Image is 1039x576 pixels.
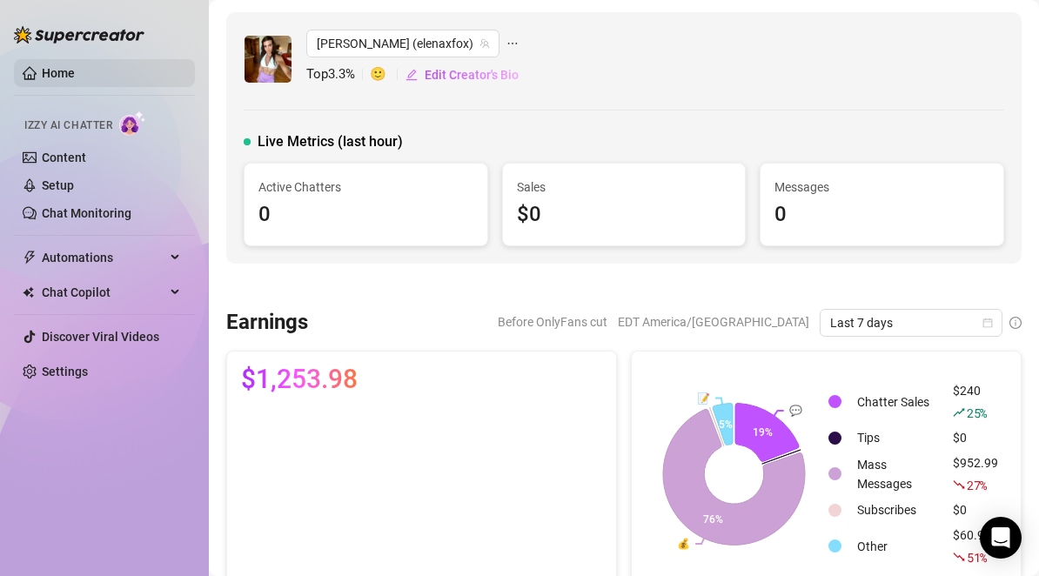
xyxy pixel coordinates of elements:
[506,30,519,57] span: ellipsis
[258,198,473,231] div: 0
[258,131,403,152] span: Live Metrics (last hour)
[967,477,987,493] span: 27 %
[697,391,710,404] text: 📝
[774,177,989,197] span: Messages
[953,406,965,419] span: rise
[406,69,418,81] span: edit
[479,38,490,49] span: team
[953,479,965,491] span: fall
[517,177,732,197] span: Sales
[967,405,987,421] span: 25 %
[226,309,308,337] h3: Earnings
[953,500,998,519] div: $0
[830,310,992,336] span: Last 7 days
[42,244,165,271] span: Automations
[42,66,75,80] a: Home
[953,526,998,567] div: $60.98
[967,549,987,566] span: 51 %
[119,111,146,136] img: AI Chatter
[306,64,370,85] span: Top 3.3 %
[850,526,945,567] td: Other
[953,381,998,423] div: $240
[245,36,292,83] img: Elena
[498,309,607,335] span: Before OnlyFans cut
[241,365,358,393] span: $1,253.98
[982,318,993,328] span: calendar
[850,497,945,524] td: Subscribes
[405,61,519,89] button: Edit Creator's Bio
[774,198,989,231] div: 0
[425,68,519,82] span: Edit Creator's Bio
[789,404,802,417] text: 💬
[953,551,965,563] span: fall
[42,178,74,192] a: Setup
[850,425,945,452] td: Tips
[258,177,473,197] span: Active Chatters
[42,151,86,164] a: Content
[23,251,37,265] span: thunderbolt
[953,453,998,495] div: $952.99
[953,428,998,447] div: $0
[850,453,945,495] td: Mass Messages
[24,117,112,134] span: Izzy AI Chatter
[677,537,690,550] text: 💰
[14,26,144,44] img: logo-BBDzfeDw.svg
[317,30,489,57] span: Elena (elenaxfox)
[42,206,131,220] a: Chat Monitoring
[517,198,732,231] div: $0
[23,286,34,298] img: Chat Copilot
[42,365,88,378] a: Settings
[370,64,405,85] span: 🙂
[42,278,165,306] span: Chat Copilot
[980,517,1022,559] div: Open Intercom Messenger
[850,381,945,423] td: Chatter Sales
[42,330,159,344] a: Discover Viral Videos
[618,309,809,335] span: EDT America/[GEOGRAPHIC_DATA]
[1009,317,1022,329] span: info-circle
